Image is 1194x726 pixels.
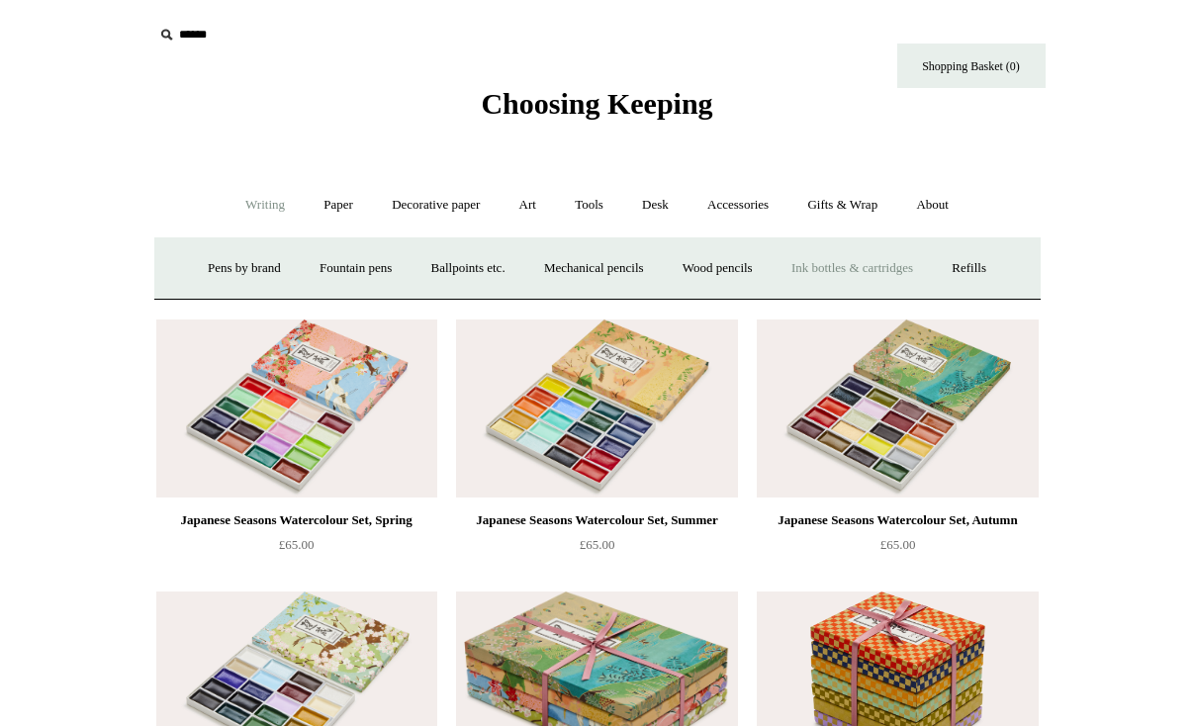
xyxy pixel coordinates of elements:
[880,537,916,552] span: £65.00
[456,319,737,498] a: Japanese Seasons Watercolour Set, Summer Japanese Seasons Watercolour Set, Summer
[757,319,1038,498] img: Japanese Seasons Watercolour Set, Autumn
[481,103,712,117] a: Choosing Keeping
[306,179,371,231] a: Paper
[228,179,303,231] a: Writing
[665,242,771,295] a: Wood pencils
[456,508,737,590] a: Japanese Seasons Watercolour Set, Summer £65.00
[757,319,1038,498] a: Japanese Seasons Watercolour Set, Autumn Japanese Seasons Watercolour Set, Autumn
[580,537,615,552] span: £65.00
[526,242,662,295] a: Mechanical pencils
[156,508,437,590] a: Japanese Seasons Watercolour Set, Spring £65.00
[156,319,437,498] a: Japanese Seasons Watercolour Set, Spring Japanese Seasons Watercolour Set, Spring
[502,179,554,231] a: Art
[557,179,621,231] a: Tools
[757,508,1038,590] a: Japanese Seasons Watercolour Set, Autumn £65.00
[897,44,1046,88] a: Shopping Basket (0)
[413,242,523,295] a: Ballpoints etc.
[374,179,498,231] a: Decorative paper
[302,242,410,295] a: Fountain pens
[934,242,1004,295] a: Refills
[190,242,299,295] a: Pens by brand
[161,508,432,532] div: Japanese Seasons Watercolour Set, Spring
[789,179,895,231] a: Gifts & Wrap
[481,87,712,120] span: Choosing Keeping
[762,508,1033,532] div: Japanese Seasons Watercolour Set, Autumn
[279,537,315,552] span: £65.00
[774,242,931,295] a: Ink bottles & cartridges
[461,508,732,532] div: Japanese Seasons Watercolour Set, Summer
[689,179,786,231] a: Accessories
[156,319,437,498] img: Japanese Seasons Watercolour Set, Spring
[898,179,966,231] a: About
[456,319,737,498] img: Japanese Seasons Watercolour Set, Summer
[624,179,687,231] a: Desk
